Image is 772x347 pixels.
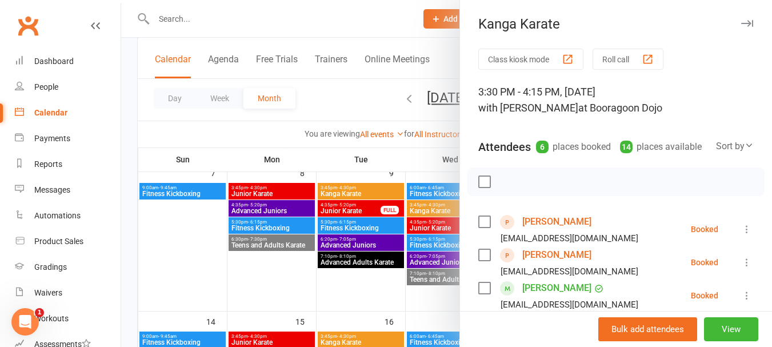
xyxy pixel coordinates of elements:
a: People [15,74,121,100]
div: Workouts [34,314,69,323]
div: Waivers [34,288,62,297]
div: Product Sales [34,237,83,246]
button: Bulk add attendees [598,317,697,341]
div: Payments [34,134,70,143]
a: Messages [15,177,121,203]
span: at Booragoon Dojo [578,102,662,114]
button: View [704,317,758,341]
div: places available [620,139,702,155]
div: [EMAIL_ADDRESS][DOMAIN_NAME] [501,297,638,312]
a: Product Sales [15,229,121,254]
div: Calendar [34,108,67,117]
a: Reports [15,151,121,177]
div: 6 [536,141,549,153]
a: Clubworx [14,11,42,40]
div: Booked [691,292,718,300]
div: Messages [34,185,70,194]
a: Calendar [15,100,121,126]
a: Waivers [15,280,121,306]
a: Gradings [15,254,121,280]
button: Roll call [593,49,663,70]
a: [PERSON_NAME] [522,213,591,231]
iframe: Intercom live chat [11,308,39,336]
div: [EMAIL_ADDRESS][DOMAIN_NAME] [501,231,638,246]
div: Dashboard [34,57,74,66]
span: with [PERSON_NAME] [478,102,578,114]
div: Kanga Karate [460,16,772,32]
a: Dashboard [15,49,121,74]
div: Automations [34,211,81,220]
a: Automations [15,203,121,229]
a: [PERSON_NAME] [522,279,591,297]
div: Attendees [478,139,531,155]
div: Booked [691,258,718,266]
div: 14 [620,141,633,153]
a: Payments [15,126,121,151]
button: Class kiosk mode [478,49,583,70]
span: 1 [35,308,44,317]
div: People [34,82,58,91]
div: Reports [34,159,62,169]
div: Booked [691,225,718,233]
div: Sort by [716,139,754,154]
div: places booked [536,139,611,155]
div: [EMAIL_ADDRESS][DOMAIN_NAME] [501,264,638,279]
div: 3:30 PM - 4:15 PM, [DATE] [478,84,754,116]
a: Workouts [15,306,121,332]
a: [PERSON_NAME] [522,246,591,264]
div: Gradings [34,262,67,272]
